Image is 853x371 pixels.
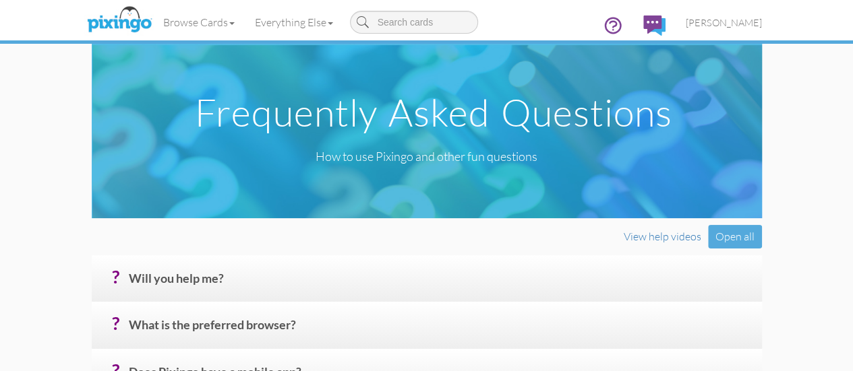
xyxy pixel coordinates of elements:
[112,313,119,333] span: ?
[82,150,772,164] h4: How to use Pixingo and other fun questions
[643,15,666,36] img: comments.svg
[84,3,155,37] img: pixingo logo
[112,267,119,287] span: ?
[129,272,752,296] h4: Will you help me?
[350,11,478,34] input: Search cards
[676,5,772,40] a: [PERSON_NAME]
[686,17,762,28] span: [PERSON_NAME]
[245,5,343,39] a: Everything Else
[624,230,701,243] a: View help videos
[129,318,752,342] h4: What is the preferred browser?
[708,225,762,248] div: Open all
[153,5,245,39] a: Browse Cards
[95,92,772,133] h1: Frequently Asked Questions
